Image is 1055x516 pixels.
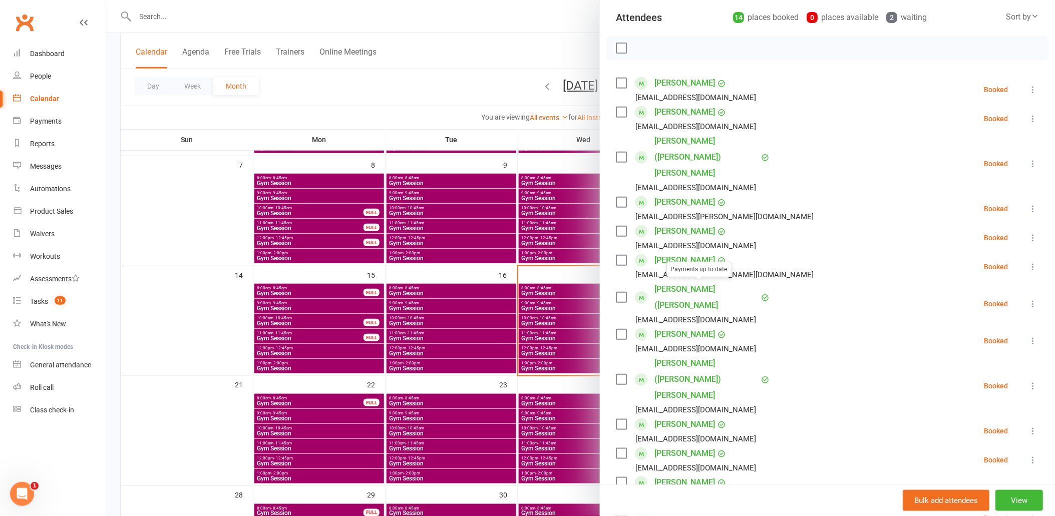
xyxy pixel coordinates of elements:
[30,50,65,58] div: Dashboard
[30,230,55,238] div: Waivers
[616,11,662,25] div: Attendees
[13,178,106,200] a: Automations
[1006,11,1039,24] div: Sort by
[886,12,897,23] div: 2
[13,268,106,290] a: Assessments
[13,290,106,313] a: Tasks 11
[654,281,759,313] a: [PERSON_NAME] ([PERSON_NAME]
[635,461,756,474] div: [EMAIL_ADDRESS][DOMAIN_NAME]
[13,110,106,133] a: Payments
[903,490,989,511] button: Bulk add attendees
[635,91,756,104] div: [EMAIL_ADDRESS][DOMAIN_NAME]
[30,297,48,305] div: Tasks
[13,313,106,335] a: What's New
[654,194,715,210] a: [PERSON_NAME]
[30,320,66,328] div: What's New
[635,268,814,281] div: [EMAIL_ADDRESS][PERSON_NAME][DOMAIN_NAME]
[13,399,106,421] a: Class kiosk mode
[55,296,66,305] span: 11
[635,403,756,416] div: [EMAIL_ADDRESS][DOMAIN_NAME]
[30,162,62,170] div: Messages
[13,43,106,65] a: Dashboard
[30,406,74,414] div: Class check-in
[807,12,818,23] div: 0
[13,223,106,245] a: Waivers
[13,88,106,110] a: Calendar
[30,185,71,193] div: Automations
[13,354,106,376] a: General attendance kiosk mode
[31,482,39,490] span: 1
[30,383,54,391] div: Roll call
[30,72,51,80] div: People
[886,11,927,25] div: waiting
[984,205,1008,212] div: Booked
[733,12,744,23] div: 14
[984,337,1008,344] div: Booked
[635,342,756,355] div: [EMAIL_ADDRESS][DOMAIN_NAME]
[13,245,106,268] a: Workouts
[984,115,1008,122] div: Booked
[654,445,715,461] a: [PERSON_NAME]
[13,155,106,178] a: Messages
[635,239,756,252] div: [EMAIL_ADDRESS][DOMAIN_NAME]
[30,361,91,369] div: General attendance
[30,95,59,103] div: Calendar
[654,252,715,268] a: [PERSON_NAME]
[654,474,715,490] a: [PERSON_NAME]
[807,11,878,25] div: places available
[635,432,756,445] div: [EMAIL_ADDRESS][DOMAIN_NAME]
[654,133,759,181] a: [PERSON_NAME] ([PERSON_NAME]) [PERSON_NAME]
[984,263,1008,270] div: Booked
[13,200,106,223] a: Product Sales
[13,133,106,155] a: Reports
[995,490,1043,511] button: View
[13,65,106,88] a: People
[654,326,715,342] a: [PERSON_NAME]
[654,104,715,120] a: [PERSON_NAME]
[654,223,715,239] a: [PERSON_NAME]
[30,140,55,148] div: Reports
[13,376,106,399] a: Roll call
[635,313,756,326] div: [EMAIL_ADDRESS][DOMAIN_NAME]
[10,482,34,506] iframe: Intercom live chat
[984,300,1008,307] div: Booked
[984,427,1008,434] div: Booked
[654,416,715,432] a: [PERSON_NAME]
[12,10,37,35] a: Clubworx
[654,355,759,403] a: [PERSON_NAME] ([PERSON_NAME]) [PERSON_NAME]
[635,210,814,223] div: [EMAIL_ADDRESS][PERSON_NAME][DOMAIN_NAME]
[30,207,73,215] div: Product Sales
[635,181,756,194] div: [EMAIL_ADDRESS][DOMAIN_NAME]
[635,120,756,133] div: [EMAIL_ADDRESS][DOMAIN_NAME]
[733,11,799,25] div: places booked
[984,382,1008,389] div: Booked
[984,86,1008,93] div: Booked
[984,234,1008,241] div: Booked
[30,252,60,260] div: Workouts
[30,275,80,283] div: Assessments
[654,75,715,91] a: [PERSON_NAME]
[30,117,62,125] div: Payments
[984,160,1008,167] div: Booked
[666,262,732,277] div: Payments up to date
[984,456,1008,463] div: Booked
